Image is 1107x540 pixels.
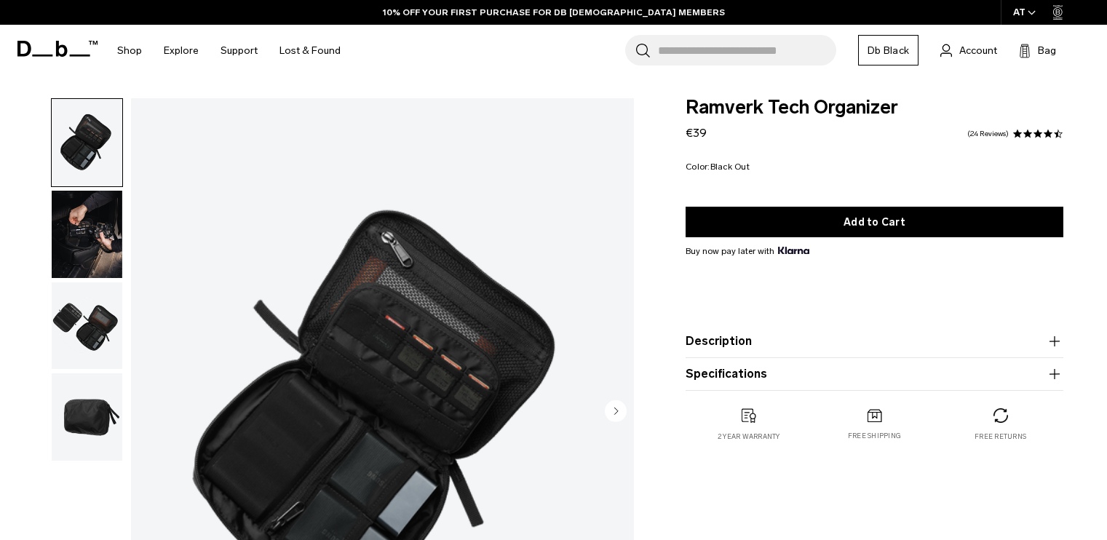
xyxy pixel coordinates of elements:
span: Black Out [710,162,750,172]
button: Add to Cart [686,207,1063,237]
a: 10% OFF YOUR FIRST PURCHASE FOR DB [DEMOGRAPHIC_DATA] MEMBERS [383,6,725,19]
p: 2 year warranty [718,432,780,442]
legend: Color: [686,162,750,171]
span: Buy now pay later with [686,245,809,258]
button: RTO-1.png [51,373,123,461]
p: Free returns [975,432,1026,442]
a: Db Black [858,35,918,65]
span: Account [959,43,997,58]
button: Specifications [686,365,1063,383]
img: Ramverk_Insert.gif [52,282,122,370]
button: ramverktechorganiser-9.png [51,190,123,279]
img: RTO-2.png [52,99,122,186]
a: Account [940,41,997,59]
p: Free shipping [848,431,901,441]
a: 24 reviews [967,130,1009,138]
button: Description [686,333,1063,350]
span: €39 [686,126,707,140]
img: {"height" => 20, "alt" => "Klarna"} [778,247,809,254]
a: Support [221,25,258,76]
img: RTO-1.png [52,373,122,461]
button: Bag [1019,41,1056,59]
button: RTO-2.png [51,98,123,187]
a: Lost & Found [279,25,341,76]
button: Next slide [605,400,627,424]
a: Shop [117,25,142,76]
a: Explore [164,25,199,76]
span: Bag [1038,43,1056,58]
button: Ramverk_Insert.gif [51,282,123,370]
nav: Main Navigation [106,25,352,76]
span: Ramverk Tech Organizer [686,98,1063,117]
img: ramverktechorganiser-9.png [52,191,122,278]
